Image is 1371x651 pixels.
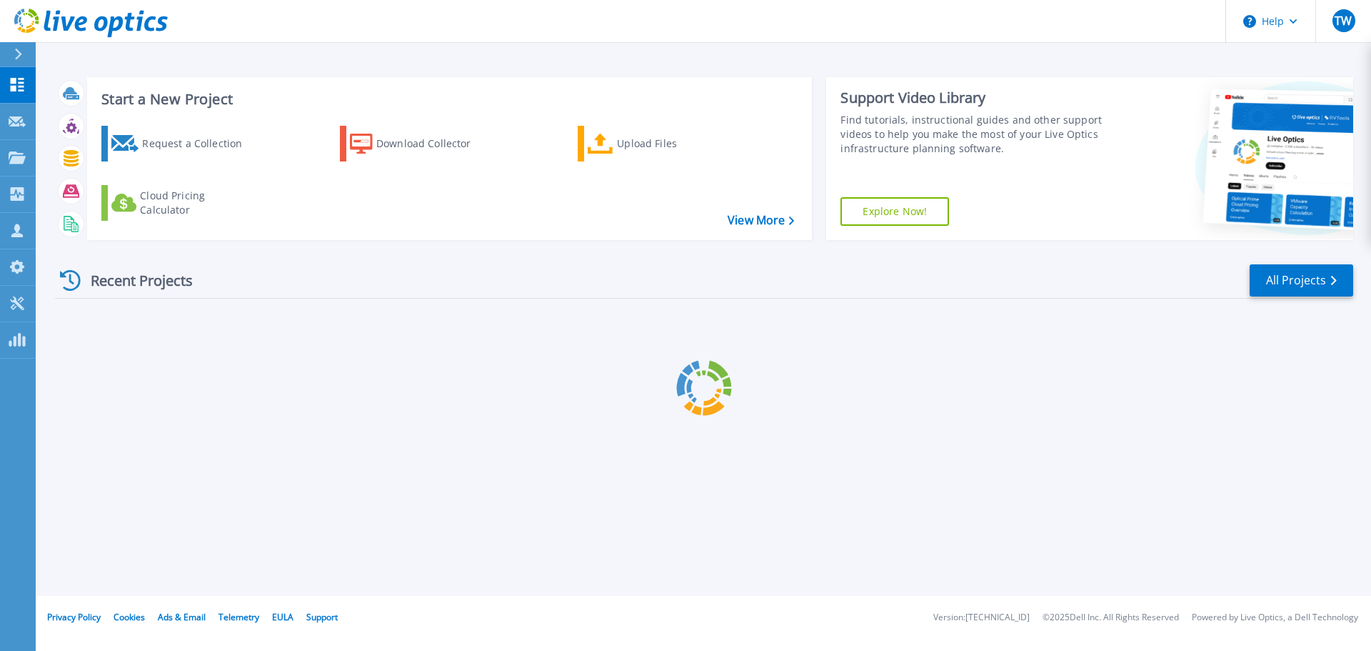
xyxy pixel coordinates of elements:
div: Cloud Pricing Calculator [140,189,254,217]
li: © 2025 Dell Inc. All Rights Reserved [1043,613,1179,622]
a: Support [306,611,338,623]
a: Ads & Email [158,611,206,623]
a: Cookies [114,611,145,623]
a: Download Collector [340,126,499,161]
div: Support Video Library [840,89,1109,107]
span: TW [1335,15,1352,26]
a: Telemetry [219,611,259,623]
div: Download Collector [376,129,491,158]
a: Upload Files [578,126,737,161]
div: Request a Collection [142,129,256,158]
div: Recent Projects [55,263,212,298]
li: Version: [TECHNICAL_ID] [933,613,1030,622]
a: Explore Now! [840,197,949,226]
a: Privacy Policy [47,611,101,623]
div: Find tutorials, instructional guides and other support videos to help you make the most of your L... [840,113,1109,156]
a: Request a Collection [101,126,261,161]
a: Cloud Pricing Calculator [101,185,261,221]
a: All Projects [1250,264,1353,297]
div: Upload Files [617,129,731,158]
a: EULA [272,611,293,623]
li: Powered by Live Optics, a Dell Technology [1192,613,1358,622]
a: View More [728,214,794,227]
h3: Start a New Project [101,91,794,107]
